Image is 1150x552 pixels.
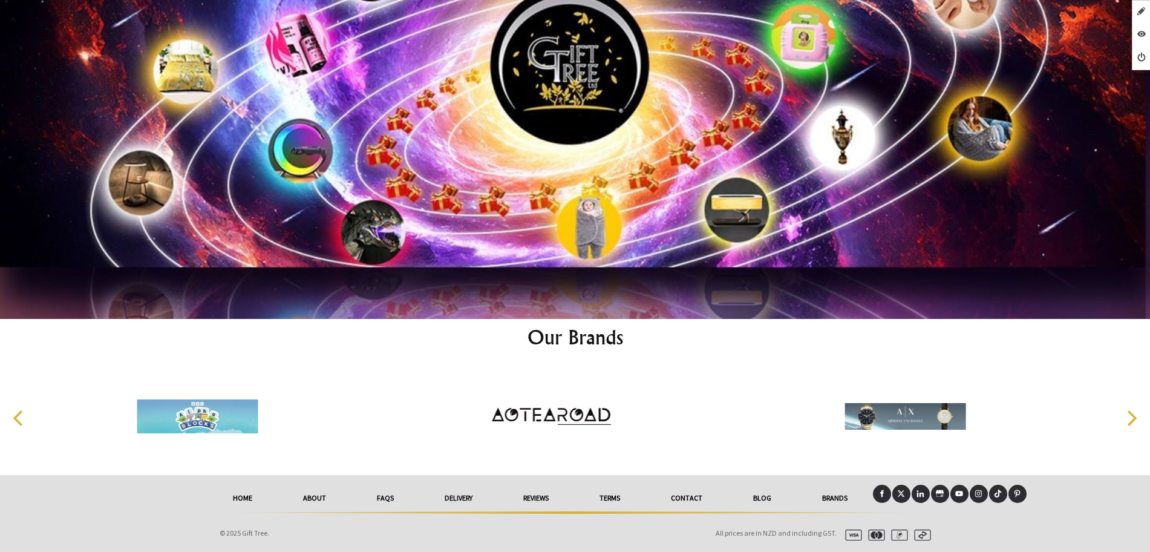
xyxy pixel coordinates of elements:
img: paypal.svg [886,530,908,540]
a: Instagram [970,485,988,503]
a: About [278,485,351,511]
img: Aotearoad [491,371,612,462]
a: Youtube [950,485,969,503]
a: Terms [574,485,645,511]
button: Next [1117,405,1144,432]
a: LinkedIn [912,485,930,503]
a: delivery [419,485,498,511]
a: X (Twitter) [892,485,910,503]
a: Facebook [873,485,891,503]
a: Contact [645,485,728,511]
img: Alphablocks [137,371,258,462]
img: visa.svg [840,530,862,540]
a: Tiktok [989,485,1007,503]
img: afterpay.svg [909,530,931,540]
a: FAQs [351,485,419,511]
img: Armani Exchange [845,371,965,462]
span: All prices are in NZD and including GST. [716,528,837,537]
button: Previous [6,405,33,432]
a: Blog [728,485,797,511]
img: mastercard.svg [863,530,885,540]
a: HOME [207,485,278,511]
a: Pinterest [1008,485,1027,503]
a: reviews [498,485,574,511]
span: © 2025 Gift Tree. [220,528,269,537]
a: Brands [797,485,873,511]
